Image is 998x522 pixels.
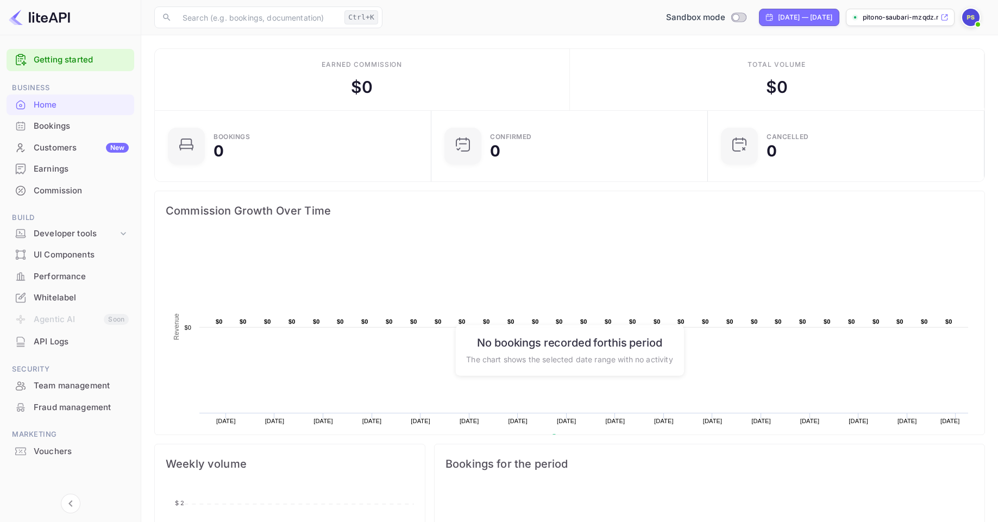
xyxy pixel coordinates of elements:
div: API Logs [34,336,129,348]
div: Commission [34,185,129,197]
div: 0 [767,143,777,159]
text: $0 [184,324,191,331]
text: $0 [702,318,709,325]
text: $0 [410,318,417,325]
div: Fraud management [7,397,134,418]
a: Fraud management [7,397,134,417]
text: $0 [216,318,223,325]
div: Switch to Production mode [662,11,750,24]
text: $0 [896,318,903,325]
a: Performance [7,266,134,286]
text: $0 [313,318,320,325]
div: Getting started [7,49,134,71]
div: UI Components [34,249,129,261]
span: Build [7,212,134,224]
a: Team management [7,375,134,395]
text: [DATE] [703,418,723,424]
a: UI Components [7,244,134,265]
text: [DATE] [940,418,960,424]
text: $0 [532,318,539,325]
div: CustomersNew [7,137,134,159]
text: $0 [580,318,587,325]
span: Weekly volume [166,455,414,473]
h6: No bookings recorded for this period [466,336,673,349]
a: Bookings [7,116,134,136]
span: Bookings for the period [445,455,974,473]
div: New [106,143,129,153]
span: Sandbox mode [666,11,725,24]
div: $ 0 [351,75,373,99]
text: $0 [848,318,855,325]
text: $0 [677,318,685,325]
text: [DATE] [265,418,285,424]
div: CANCELLED [767,134,809,140]
div: Commission [7,180,134,202]
text: $0 [629,318,636,325]
text: $0 [435,318,442,325]
text: [DATE] [411,418,430,424]
button: Collapse navigation [61,494,80,513]
div: Whitelabel [7,287,134,309]
a: CustomersNew [7,137,134,158]
input: Search (e.g. bookings, documentation) [176,7,340,28]
text: [DATE] [508,418,528,424]
text: $0 [824,318,831,325]
a: Getting started [34,54,129,66]
div: Home [34,99,129,111]
div: Bookings [34,120,129,133]
a: Commission [7,180,134,200]
a: API Logs [7,331,134,351]
div: 0 [490,143,500,159]
text: $0 [288,318,296,325]
text: $0 [799,318,806,325]
div: $ 0 [766,75,788,99]
text: $0 [775,318,782,325]
text: Revenue [561,434,589,442]
text: [DATE] [897,418,917,424]
text: $0 [945,318,952,325]
div: Developer tools [7,224,134,243]
div: Developer tools [34,228,118,240]
text: $0 [507,318,514,325]
div: Bookings [214,134,250,140]
text: $0 [459,318,466,325]
text: [DATE] [849,418,868,424]
div: Team management [34,380,129,392]
a: Home [7,95,134,115]
img: Pitono Saubari [962,9,980,26]
text: [DATE] [654,418,674,424]
text: $0 [337,318,344,325]
span: Business [7,82,134,94]
text: [DATE] [751,418,771,424]
span: Marketing [7,429,134,441]
tspan: $ 2 [175,499,184,507]
div: Fraud management [34,401,129,414]
a: Earnings [7,159,134,179]
text: $0 [605,318,612,325]
p: pitono-saubari-mzqdz.n... [863,12,938,22]
div: Performance [7,266,134,287]
text: $0 [873,318,880,325]
div: Earned commission [322,60,402,70]
text: $0 [386,318,393,325]
div: Bookings [7,116,134,137]
div: API Logs [7,331,134,353]
text: [DATE] [460,418,479,424]
text: $0 [556,318,563,325]
div: 0 [214,143,224,159]
text: Revenue [173,313,180,340]
div: Performance [34,271,129,283]
text: [DATE] [800,418,820,424]
div: Home [7,95,134,116]
div: Team management [7,375,134,397]
span: Security [7,363,134,375]
div: UI Components [7,244,134,266]
text: $0 [654,318,661,325]
text: $0 [751,318,758,325]
text: $0 [240,318,247,325]
a: Whitelabel [7,287,134,307]
div: Earnings [34,163,129,175]
div: Earnings [7,159,134,180]
text: [DATE] [216,418,236,424]
text: $0 [726,318,733,325]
